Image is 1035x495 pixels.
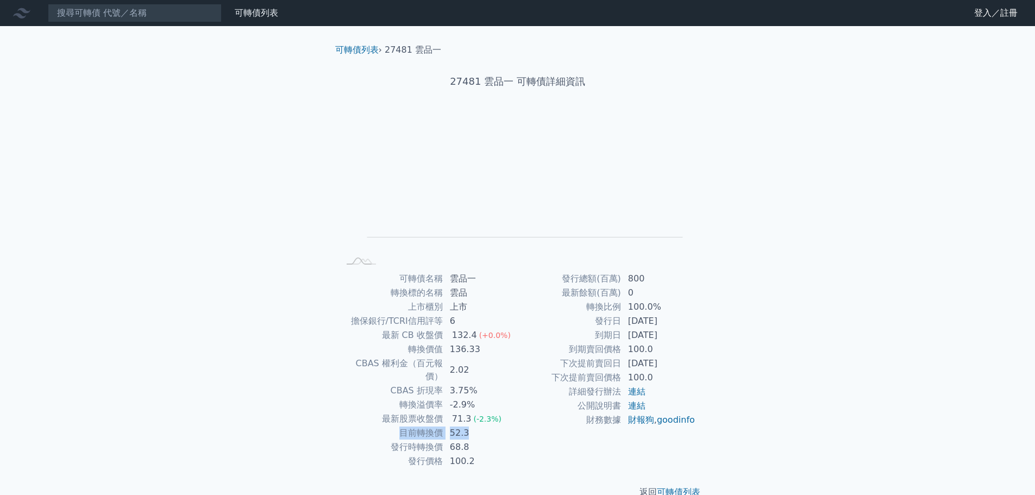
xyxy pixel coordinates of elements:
[357,123,683,253] g: Chart
[443,300,518,314] td: 上市
[327,74,709,89] h1: 27481 雲品一 可轉債詳細資訊
[48,4,222,22] input: 搜尋可轉債 代號／名稱
[981,443,1035,495] iframe: Chat Widget
[479,331,511,340] span: (+0.0%)
[628,415,654,425] a: 財報狗
[340,440,443,454] td: 發行時轉換價
[622,413,696,427] td: ,
[385,43,441,57] li: 27481 雲品一
[443,454,518,468] td: 100.2
[518,413,622,427] td: 財務數據
[340,342,443,356] td: 轉換價值
[622,286,696,300] td: 0
[518,385,622,399] td: 詳細發行辦法
[628,386,645,397] a: 連結
[340,286,443,300] td: 轉換標的名稱
[443,342,518,356] td: 136.33
[340,314,443,328] td: 擔保銀行/TCRI信用評等
[518,399,622,413] td: 公開說明書
[622,314,696,328] td: [DATE]
[443,314,518,328] td: 6
[473,415,501,423] span: (-2.3%)
[443,440,518,454] td: 68.8
[518,356,622,371] td: 下次提前賣回日
[965,4,1026,22] a: 登入／註冊
[340,454,443,468] td: 發行價格
[622,342,696,356] td: 100.0
[518,342,622,356] td: 到期賣回價格
[335,43,382,57] li: ›
[335,45,379,55] a: 可轉債列表
[443,426,518,440] td: 52.3
[340,272,443,286] td: 可轉債名稱
[235,8,278,18] a: 可轉債列表
[518,272,622,286] td: 發行總額(百萬)
[340,300,443,314] td: 上市櫃別
[443,398,518,412] td: -2.9%
[518,328,622,342] td: 到期日
[443,272,518,286] td: 雲品一
[443,384,518,398] td: 3.75%
[450,329,479,342] div: 132.4
[340,398,443,412] td: 轉換溢價率
[622,300,696,314] td: 100.0%
[340,384,443,398] td: CBAS 折現率
[443,286,518,300] td: 雲品
[518,371,622,385] td: 下次提前賣回價格
[518,300,622,314] td: 轉換比例
[340,426,443,440] td: 目前轉換價
[340,356,443,384] td: CBAS 權利金（百元報價）
[450,412,474,425] div: 71.3
[622,272,696,286] td: 800
[622,356,696,371] td: [DATE]
[981,443,1035,495] div: 聊天小工具
[340,328,443,342] td: 最新 CB 收盤價
[622,371,696,385] td: 100.0
[340,412,443,426] td: 最新股票收盤價
[518,286,622,300] td: 最新餘額(百萬)
[443,356,518,384] td: 2.02
[628,400,645,411] a: 連結
[622,328,696,342] td: [DATE]
[657,415,695,425] a: goodinfo
[518,314,622,328] td: 發行日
